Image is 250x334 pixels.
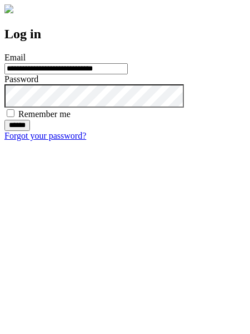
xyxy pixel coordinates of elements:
[4,27,246,42] h2: Log in
[4,4,13,13] img: logo-4e3dc11c47720685a147b03b5a06dd966a58ff35d612b21f08c02c0306f2b779.png
[4,53,26,62] label: Email
[4,131,86,140] a: Forgot your password?
[4,74,38,84] label: Password
[18,109,71,119] label: Remember me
